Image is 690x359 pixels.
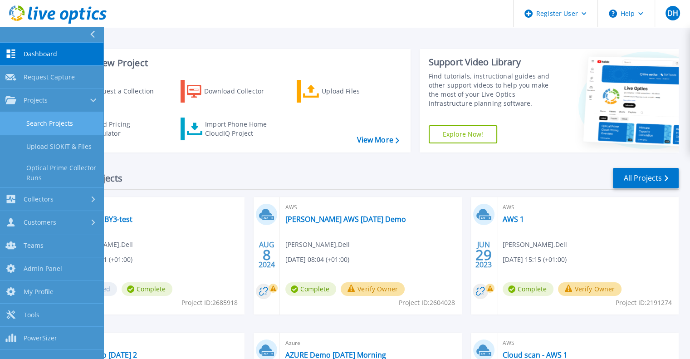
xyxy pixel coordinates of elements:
[64,118,166,140] a: Cloud Pricing Calculator
[429,56,559,68] div: Support Video Library
[429,72,559,108] div: Find tutorials, instructional guides and other support videos to help you make the most of your L...
[24,96,48,104] span: Projects
[322,82,394,100] div: Upload Files
[24,195,54,203] span: Collectors
[503,215,524,224] a: AWS 1
[399,298,455,308] span: Project ID: 2604028
[285,202,456,212] span: AWS
[263,251,271,259] span: 8
[285,282,336,296] span: Complete
[181,298,238,308] span: Project ID: 2685918
[69,338,239,348] span: AWS
[258,238,275,271] div: AUG 2024
[285,338,456,348] span: Azure
[503,202,673,212] span: AWS
[181,80,282,103] a: Download Collector
[285,240,350,250] span: [PERSON_NAME] , Dell
[204,82,277,100] div: Download Collector
[24,73,75,81] span: Request Capture
[122,282,172,296] span: Complete
[24,288,54,296] span: My Profile
[503,240,567,250] span: [PERSON_NAME] , Dell
[285,215,406,224] a: [PERSON_NAME] AWS [DATE] Demo
[475,238,492,271] div: JUN 2023
[616,298,672,308] span: Project ID: 2191274
[341,282,405,296] button: Verify Owner
[558,282,622,296] button: Verify Owner
[285,255,349,265] span: [DATE] 08:04 (+01:00)
[24,241,44,250] span: Teams
[357,136,399,144] a: View More
[64,58,399,68] h3: Start a New Project
[89,120,161,138] div: Cloud Pricing Calculator
[667,10,678,17] span: DH
[503,338,673,348] span: AWS
[24,265,62,273] span: Admin Panel
[503,255,567,265] span: [DATE] 15:15 (+01:00)
[429,125,498,143] a: Explore Now!
[475,251,492,259] span: 29
[64,80,166,103] a: Request a Collection
[24,311,39,319] span: Tools
[503,282,553,296] span: Complete
[205,120,276,138] div: Import Phone Home CloudIQ Project
[90,82,163,100] div: Request a Collection
[24,218,56,226] span: Customers
[24,50,57,58] span: Dashboard
[297,80,398,103] a: Upload Files
[24,334,57,342] span: PowerSizer
[69,202,239,212] span: Optical Prime
[613,168,679,188] a: All Projects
